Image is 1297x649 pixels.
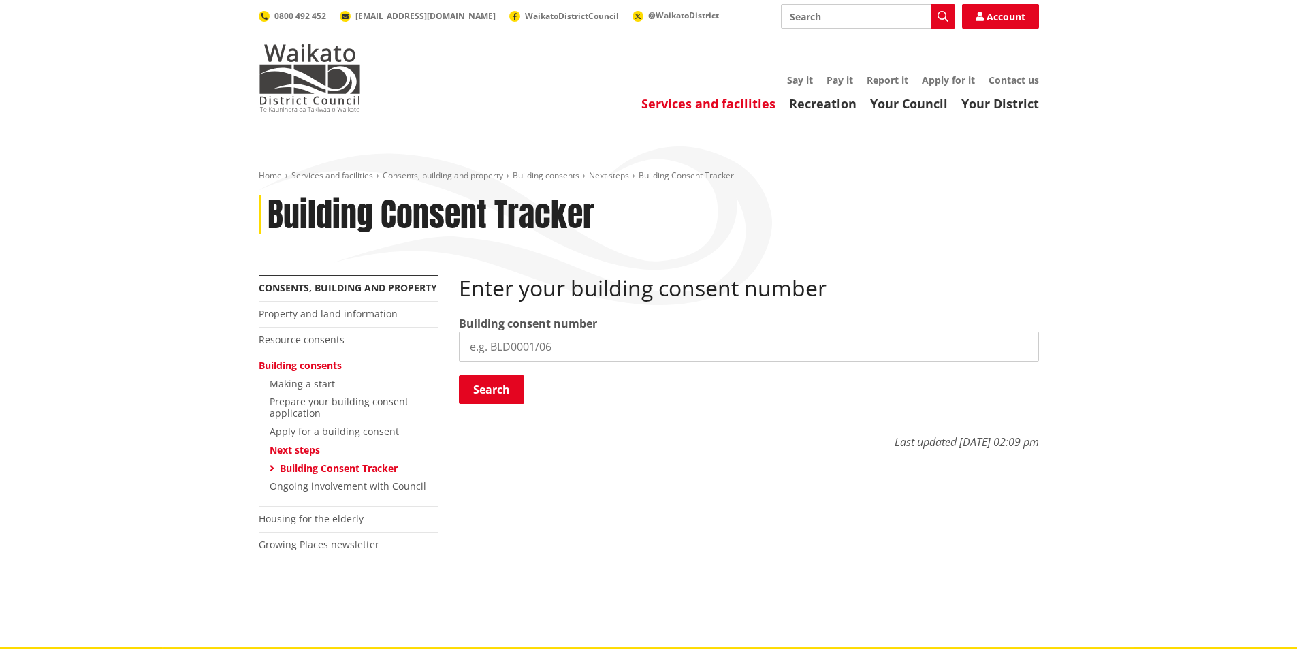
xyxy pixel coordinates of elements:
[961,95,1039,112] a: Your District
[280,462,398,475] a: Building Consent Tracker
[270,395,409,420] a: Prepare your building consent application
[291,170,373,181] a: Services and facilities
[639,170,734,181] span: Building Consent Tracker
[259,10,326,22] a: 0800 492 452
[259,307,398,320] a: Property and land information
[867,74,908,86] a: Report it
[459,315,597,332] label: Building consent number
[259,44,361,112] img: Waikato District Council - Te Kaunihera aa Takiwaa o Waikato
[274,10,326,22] span: 0800 492 452
[648,10,719,21] span: @WaikatoDistrict
[259,359,342,372] a: Building consents
[459,332,1039,362] input: e.g. BLD0001/06
[270,443,320,456] a: Next steps
[789,95,856,112] a: Recreation
[962,4,1039,29] a: Account
[459,420,1039,450] p: Last updated [DATE] 02:09 pm
[589,170,629,181] a: Next steps
[525,10,619,22] span: WaikatoDistrictCouncil
[270,479,426,492] a: Ongoing involvement with Council
[383,170,503,181] a: Consents, building and property
[355,10,496,22] span: [EMAIL_ADDRESS][DOMAIN_NAME]
[827,74,853,86] a: Pay it
[340,10,496,22] a: [EMAIL_ADDRESS][DOMAIN_NAME]
[459,275,1039,301] h2: Enter your building consent number
[268,195,594,235] h1: Building Consent Tracker
[513,170,579,181] a: Building consents
[922,74,975,86] a: Apply for it
[259,170,282,181] a: Home
[641,95,775,112] a: Services and facilities
[270,377,335,390] a: Making a start
[781,4,955,29] input: Search input
[870,95,948,112] a: Your Council
[787,74,813,86] a: Say it
[270,425,399,438] a: Apply for a building consent
[989,74,1039,86] a: Contact us
[459,375,524,404] button: Search
[633,10,719,21] a: @WaikatoDistrict
[259,512,364,525] a: Housing for the elderly
[259,170,1039,182] nav: breadcrumb
[259,281,437,294] a: Consents, building and property
[259,333,345,346] a: Resource consents
[259,538,379,551] a: Growing Places newsletter
[509,10,619,22] a: WaikatoDistrictCouncil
